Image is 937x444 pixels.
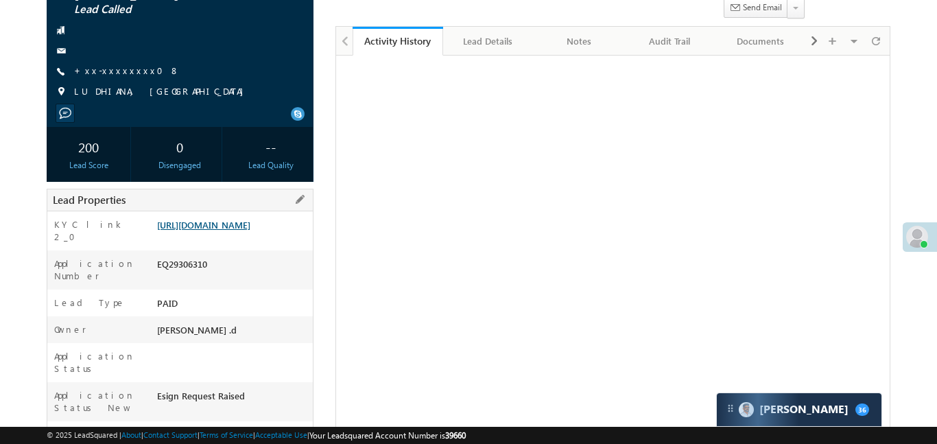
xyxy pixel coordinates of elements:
img: carter-drag [725,403,736,414]
a: Documents [715,27,806,56]
div: Notes [545,33,613,49]
div: EQ29306310 [154,257,313,277]
span: Carter [759,403,849,416]
label: Application Number [54,257,143,282]
a: Audit Trail [625,27,715,56]
span: [PERSON_NAME] .d [157,324,237,336]
a: Acceptable Use [255,430,307,439]
div: 200 [50,134,127,159]
a: Activity History [353,27,443,56]
div: -- [233,134,309,159]
div: 0 [141,134,218,159]
div: carter-dragCarter[PERSON_NAME]36 [716,393,882,427]
div: Lead Details [454,33,521,49]
img: Carter [739,402,754,417]
a: Notes [534,27,625,56]
div: Audit Trail [636,33,703,49]
label: Owner [54,323,86,336]
span: Lead Called [74,3,239,16]
span: Your Leadsquared Account Number is [309,430,466,441]
a: [URL][DOMAIN_NAME] [157,219,250,231]
label: Application Status [54,350,143,375]
label: Lead Type [54,296,126,309]
div: Lead Quality [233,159,309,172]
span: Send Email [743,1,782,14]
label: Application Status New [54,389,143,414]
a: +xx-xxxxxxxx08 [74,65,180,76]
a: Lead Details [443,27,534,56]
span: 39660 [445,430,466,441]
a: Terms of Service [200,430,253,439]
div: Lead Score [50,159,127,172]
span: LUDHIANA, [GEOGRAPHIC_DATA] [74,85,250,99]
div: PAID [154,296,313,316]
div: Documents [726,33,794,49]
a: Contact Support [143,430,198,439]
div: Esign Request Raised [154,389,313,408]
span: © 2025 LeadSquared | | | | | [47,429,466,442]
div: Activity History [363,34,433,47]
div: Disengaged [141,159,218,172]
span: Lead Properties [53,193,126,207]
label: KYC link 2_0 [54,218,143,243]
a: About [121,430,141,439]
